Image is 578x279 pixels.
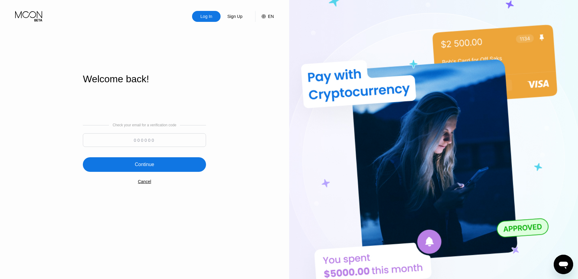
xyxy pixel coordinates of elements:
[138,179,151,184] div: Cancel
[192,11,221,22] div: Log In
[200,13,213,19] div: Log In
[227,13,243,19] div: Sign Up
[255,11,274,22] div: EN
[554,255,573,274] iframe: Button to launch messaging window
[221,11,249,22] div: Sign Up
[83,133,206,147] input: 000000
[113,123,176,127] div: Check your email for a verification code
[83,73,206,85] div: Welcome back!
[268,14,274,19] div: EN
[135,162,154,168] div: Continue
[83,157,206,172] div: Continue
